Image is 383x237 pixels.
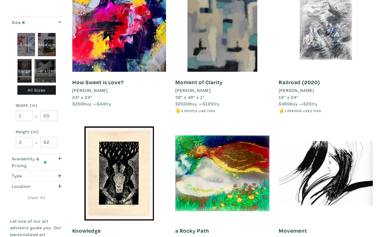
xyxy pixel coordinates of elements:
span: - [35,138,38,147]
span: $44 [97,101,105,107]
li: [PERSON_NAME] [279,87,314,94]
div: Location [12,183,47,190]
li: [PERSON_NAME] [175,87,211,94]
div: Medium [38,33,56,57]
a: [PERSON_NAME] [175,87,269,94]
div: Size [12,19,47,26]
button: Type [10,171,63,181]
li: ☝️ [279,107,373,114]
a: [PERSON_NAME] [279,87,373,94]
li: [PERSON_NAME] [72,87,108,94]
span: buy — try [175,101,220,107]
a: a Rocky Path [175,227,209,234]
div: All Sizes [17,85,56,95]
small: Height (in) [16,130,57,134]
a: How Sweet is Love? [72,79,124,86]
small: Width (in) [16,103,57,107]
div: Availability & Pricing [12,155,47,169]
a: Movement [279,227,307,234]
div: Small [17,33,35,57]
span: - [35,112,38,120]
span: buy — try [279,101,318,107]
a: Moment of Clarity [175,79,223,86]
button: Size [10,17,63,27]
div: Oversized [34,59,56,83]
div: Large [17,59,32,83]
button: Availability & Pricing [10,154,63,171]
span: $25 [303,101,312,107]
a: Knowledge [72,227,101,234]
a: Clear All [10,194,63,201]
small: 1 person likes this [285,108,321,113]
span: 36" x 48" x 1" [175,94,205,100]
span: $2500 [175,101,189,107]
a: Railroad (2020) [279,79,320,86]
li: 🖐️ [175,107,269,114]
span: buy — try [72,101,111,107]
span: 18" x 24" [279,94,298,100]
span: $125 [203,101,214,107]
span: $250 [72,101,83,107]
a: [PERSON_NAME] [72,87,166,94]
button: Location [10,181,63,191]
span: $485 [279,101,290,107]
div: Type [12,172,47,179]
span: 24" x 24" [72,94,92,100]
small: 3 people like this [181,108,215,113]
